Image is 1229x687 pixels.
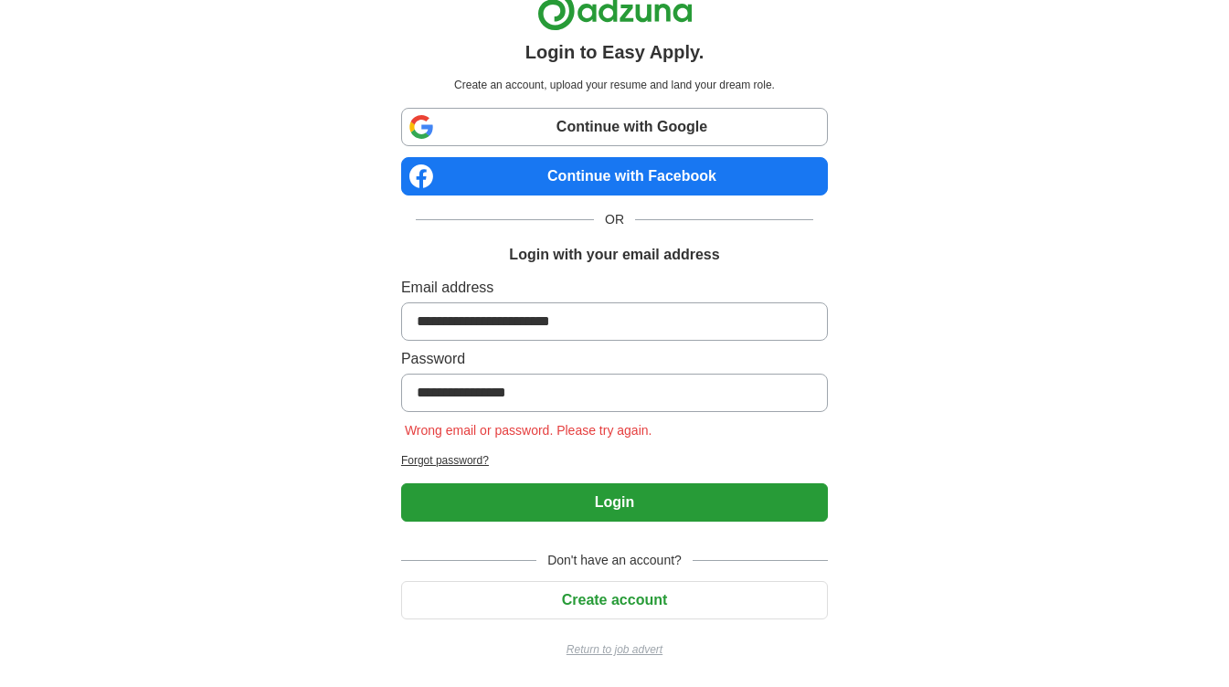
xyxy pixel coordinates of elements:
h1: Login with your email address [509,244,719,266]
a: Create account [401,592,828,608]
h1: Login to Easy Apply. [525,38,705,66]
span: Don't have an account? [536,551,693,570]
label: Email address [401,277,828,299]
a: Continue with Google [401,108,828,146]
span: OR [594,210,635,229]
p: Create an account, upload your resume and land your dream role. [405,77,824,93]
button: Login [401,483,828,522]
button: Create account [401,581,828,619]
a: Return to job advert [401,641,828,658]
a: Continue with Facebook [401,157,828,196]
a: Forgot password? [401,452,828,469]
span: Wrong email or password. Please try again. [401,423,656,438]
label: Password [401,348,828,370]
